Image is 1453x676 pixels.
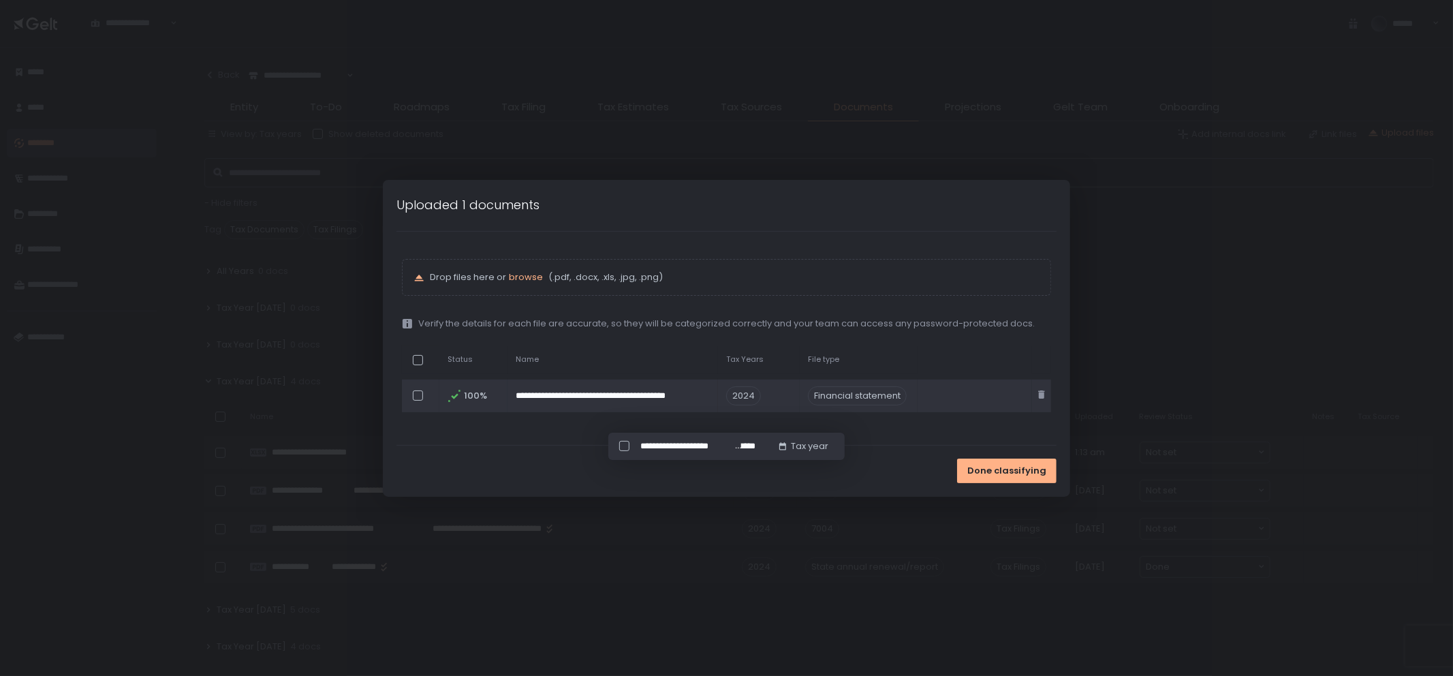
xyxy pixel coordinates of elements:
[808,354,839,365] span: File type
[516,354,539,365] span: Name
[777,440,828,452] button: Tax year
[509,271,543,283] button: browse
[967,465,1046,477] span: Done classifying
[418,318,1035,330] span: Verify the details for each file are accurate, so they will be categorized correctly and your tea...
[726,386,761,405] span: 2024
[430,271,1040,283] p: Drop files here or
[957,459,1057,483] button: Done classifying
[509,271,543,283] span: browse
[464,390,486,402] span: 100%
[808,386,907,405] div: Financial statement
[546,271,663,283] span: (.pdf, .docx, .xls, .jpg, .png)
[726,354,764,365] span: Tax Years
[396,196,540,214] h1: Uploaded 1 documents
[448,354,473,365] span: Status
